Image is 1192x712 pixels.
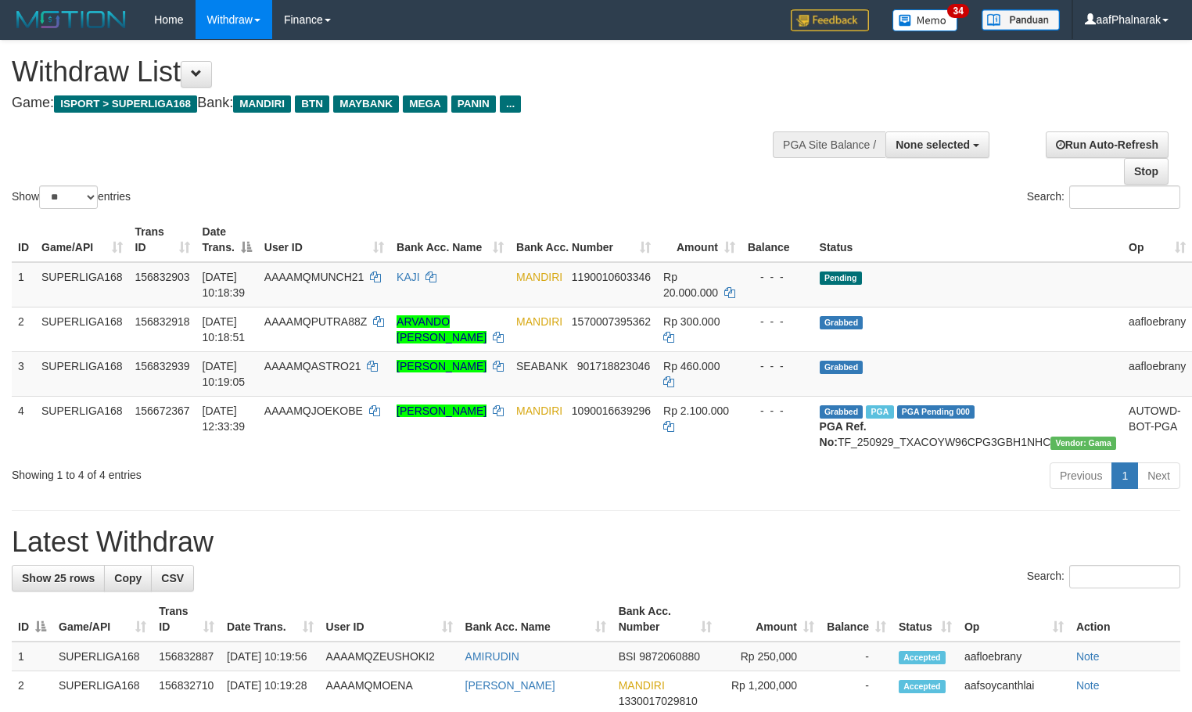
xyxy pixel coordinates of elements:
span: MANDIRI [233,95,291,113]
th: Status: activate to sort column ascending [892,597,958,642]
input: Search: [1069,185,1180,209]
span: AAAAMQASTRO21 [264,360,361,372]
td: Rp 250,000 [718,642,820,671]
a: Note [1076,650,1100,663]
span: 156832939 [135,360,190,372]
td: aafloebrany [958,642,1070,671]
td: aafloebrany [1122,351,1192,396]
span: Rp 460.000 [663,360,720,372]
a: KAJI [397,271,420,283]
span: SEABANK [516,360,568,372]
span: BSI [619,650,637,663]
a: [PERSON_NAME] [397,405,486,417]
span: ISPORT > SUPERLIGA168 [54,95,197,113]
span: MANDIRI [516,271,562,283]
div: - - - [748,269,807,285]
a: Stop [1124,158,1169,185]
h1: Withdraw List [12,56,779,88]
a: [PERSON_NAME] [397,360,486,372]
th: User ID: activate to sort column ascending [320,597,459,642]
span: 34 [947,4,968,18]
span: Copy [114,572,142,584]
label: Show entries [12,185,131,209]
h4: Game: Bank: [12,95,779,111]
input: Search: [1069,565,1180,588]
span: [DATE] 10:18:51 [203,315,246,343]
span: MAYBANK [333,95,399,113]
a: 1 [1111,462,1138,489]
span: Accepted [899,680,946,693]
span: Accepted [899,651,946,664]
td: - [820,642,892,671]
span: Copy 901718823046 to clipboard [577,360,650,372]
a: AMIRUDIN [465,650,519,663]
th: Status [813,218,1122,262]
th: Bank Acc. Name: activate to sort column ascending [459,597,612,642]
span: Pending [820,271,862,285]
span: Rp 300.000 [663,315,720,328]
span: Rp 20.000.000 [663,271,718,299]
a: Note [1076,679,1100,692]
span: MANDIRI [516,315,562,328]
label: Search: [1027,185,1180,209]
th: ID [12,218,35,262]
td: 3 [12,351,35,396]
a: Next [1137,462,1180,489]
div: - - - [748,358,807,374]
th: Trans ID: activate to sort column ascending [129,218,196,262]
td: SUPERLIGA168 [35,396,129,456]
span: BTN [295,95,329,113]
img: MOTION_logo.png [12,8,131,31]
th: Bank Acc. Number: activate to sort column ascending [510,218,657,262]
a: [PERSON_NAME] [465,679,555,692]
span: [DATE] 12:33:39 [203,405,246,433]
b: PGA Ref. No: [820,420,867,448]
span: CSV [161,572,184,584]
span: PANIN [451,95,496,113]
div: PGA Site Balance / [773,131,885,158]
img: Button%20Memo.svg [892,9,958,31]
h1: Latest Withdraw [12,527,1180,558]
span: AAAAMQJOEKOBE [264,405,363,417]
span: Marked by aafsengchandara [866,405,893,419]
span: PGA Pending [897,405,975,419]
div: - - - [748,314,807,329]
td: AUTOWD-BOT-PGA [1122,396,1192,456]
td: TF_250929_TXACOYW96CPG3GBH1NHC [813,396,1122,456]
span: MANDIRI [619,679,665,692]
a: CSV [151,565,194,592]
th: Op: activate to sort column ascending [958,597,1070,642]
td: AAAAMQZEUSHOKI2 [320,642,459,671]
button: None selected [885,131,989,158]
span: Copy 1090016639296 to clipboard [572,405,651,417]
span: Copy 1190010603346 to clipboard [572,271,651,283]
span: Copy 9872060880 to clipboard [639,650,700,663]
a: Run Auto-Refresh [1046,131,1169,158]
span: 156832918 [135,315,190,328]
span: Grabbed [820,316,863,329]
th: Amount: activate to sort column ascending [657,218,741,262]
th: User ID: activate to sort column ascending [258,218,390,262]
td: SUPERLIGA168 [52,642,153,671]
span: Show 25 rows [22,572,95,584]
img: panduan.png [982,9,1060,31]
td: SUPERLIGA168 [35,262,129,307]
td: [DATE] 10:19:56 [221,642,320,671]
td: 4 [12,396,35,456]
span: Grabbed [820,405,863,419]
th: Amount: activate to sort column ascending [718,597,820,642]
th: Action [1070,597,1180,642]
span: Grabbed [820,361,863,374]
span: None selected [896,138,970,151]
span: 156832903 [135,271,190,283]
select: Showentries [39,185,98,209]
th: Date Trans.: activate to sort column descending [196,218,258,262]
td: SUPERLIGA168 [35,351,129,396]
th: ID: activate to sort column descending [12,597,52,642]
span: [DATE] 10:19:05 [203,360,246,388]
th: Game/API: activate to sort column ascending [52,597,153,642]
span: Rp 2.100.000 [663,405,729,417]
span: AAAAMQMUNCH21 [264,271,364,283]
th: Balance [741,218,813,262]
a: ARVANDO [PERSON_NAME] [397,315,486,343]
